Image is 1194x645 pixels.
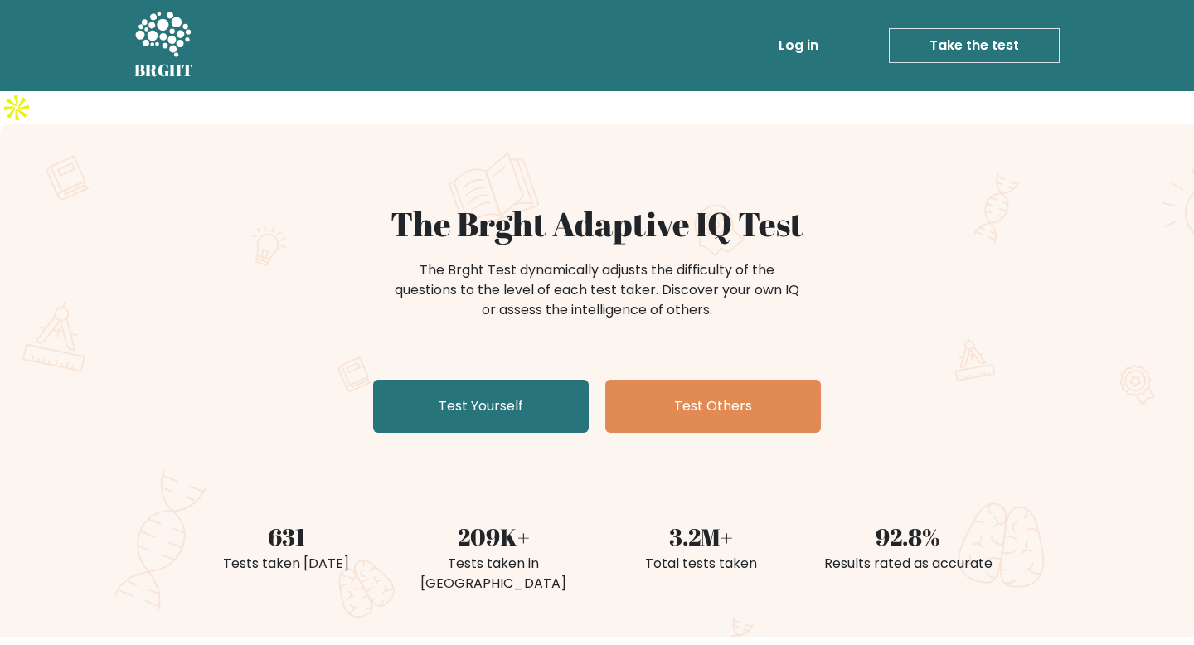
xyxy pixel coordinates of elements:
[814,519,1002,554] div: 92.8%
[607,519,794,554] div: 3.2M+
[400,554,587,594] div: Tests taken in [GEOGRAPHIC_DATA]
[192,519,380,554] div: 631
[605,380,821,433] a: Test Others
[373,380,589,433] a: Test Yourself
[134,7,194,85] a: BRGHT
[400,519,587,554] div: 209K+
[192,204,1002,244] h1: The Brght Adaptive IQ Test
[390,260,804,320] div: The Brght Test dynamically adjusts the difficulty of the questions to the level of each test take...
[134,61,194,80] h5: BRGHT
[814,554,1002,574] div: Results rated as accurate
[607,554,794,574] div: Total tests taken
[192,554,380,574] div: Tests taken [DATE]
[772,29,825,62] a: Log in
[889,28,1060,63] a: Take the test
